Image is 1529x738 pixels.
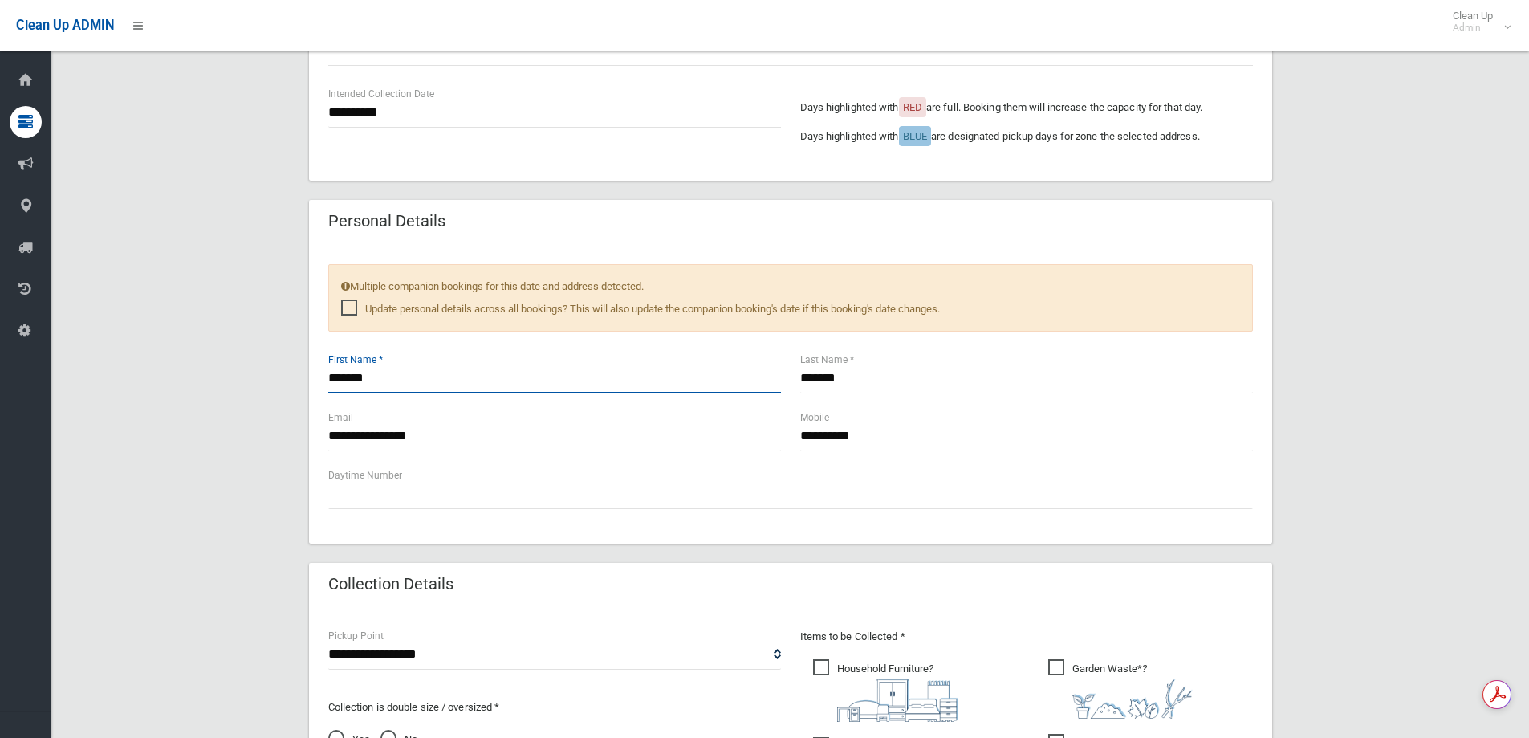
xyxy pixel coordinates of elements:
[1072,663,1193,719] i: ?
[328,698,781,717] p: Collection is double size / oversized *
[903,101,922,113] span: RED
[800,627,1253,646] p: Items to be Collected *
[813,659,958,722] span: Household Furniture
[800,98,1253,117] p: Days highlighted with are full. Booking them will increase the capacity for that day.
[1072,679,1193,719] img: 4fd8a5c772b2c999c83690221e5242e0.png
[16,18,114,33] span: Clean Up ADMIN
[1445,10,1509,34] span: Clean Up
[328,264,1253,332] div: Multiple companion bookings for this date and address detected.
[1048,659,1193,719] span: Garden Waste*
[903,130,927,142] span: BLUE
[309,206,465,237] header: Personal Details
[341,300,940,319] span: Update personal details across all bookings? This will also update the companion booking's date i...
[1453,22,1493,34] small: Admin
[837,663,958,722] i: ?
[309,569,473,600] header: Collection Details
[800,127,1253,146] p: Days highlighted with are designated pickup days for zone the selected address.
[837,679,958,722] img: aa9efdbe659d29b613fca23ba79d85cb.png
